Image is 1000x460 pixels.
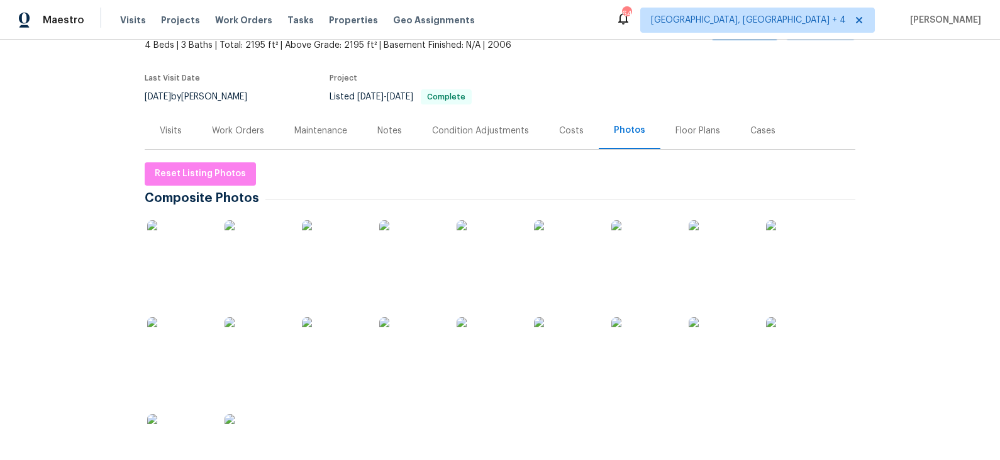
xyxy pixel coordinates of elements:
span: [DATE] [357,93,384,101]
span: [GEOGRAPHIC_DATA], [GEOGRAPHIC_DATA] + 4 [651,14,846,26]
span: - [357,93,413,101]
span: [DATE] [387,93,413,101]
div: by [PERSON_NAME] [145,89,262,104]
span: [DATE] [145,93,171,101]
span: Tasks [287,16,314,25]
span: Complete [422,93,470,101]
div: Notes [377,125,402,137]
div: Maintenance [294,125,347,137]
span: Project [330,74,357,82]
div: 64 [622,8,631,20]
span: 4 Beds | 3 Baths | Total: 2195 ft² | Above Grade: 2195 ft² | Basement Finished: N/A | 2006 [145,39,601,52]
span: Visits [120,14,146,26]
span: Geo Assignments [393,14,475,26]
span: Maestro [43,14,84,26]
span: Composite Photos [145,192,265,205]
span: Work Orders [215,14,272,26]
span: Reset Listing Photos [155,166,246,182]
span: Projects [161,14,200,26]
div: Condition Adjustments [432,125,529,137]
div: Work Orders [212,125,264,137]
span: Listed [330,93,472,101]
div: Photos [614,124,645,137]
div: Floor Plans [675,125,720,137]
div: Cases [750,125,775,137]
button: Reset Listing Photos [145,162,256,186]
span: [PERSON_NAME] [905,14,981,26]
div: Costs [559,125,584,137]
span: Properties [329,14,378,26]
div: Visits [160,125,182,137]
span: Last Visit Date [145,74,200,82]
